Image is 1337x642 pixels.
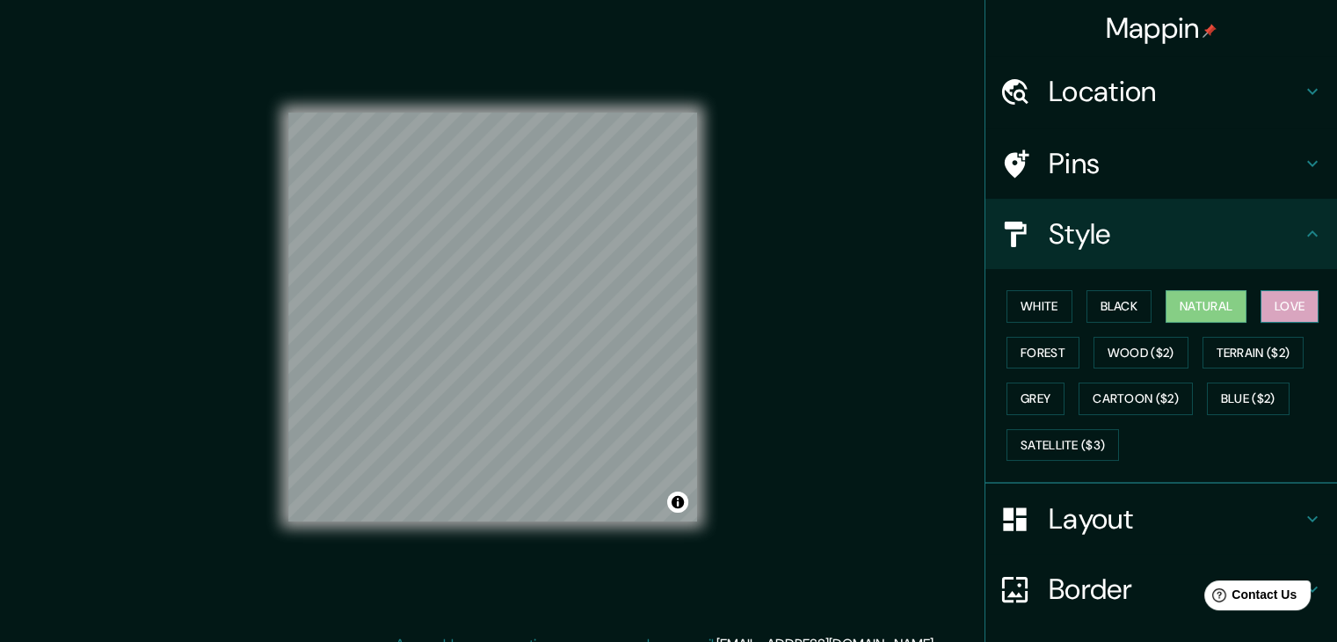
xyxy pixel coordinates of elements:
[1006,290,1072,323] button: White
[1261,290,1319,323] button: Love
[1207,383,1290,415] button: Blue ($2)
[1086,290,1152,323] button: Black
[1049,146,1302,181] h4: Pins
[1166,290,1246,323] button: Natural
[1006,429,1119,462] button: Satellite ($3)
[1106,11,1217,46] h4: Mappin
[1006,383,1065,415] button: Grey
[1181,573,1318,623] iframe: Help widget launcher
[1203,337,1304,369] button: Terrain ($2)
[985,128,1337,199] div: Pins
[1094,337,1188,369] button: Wood ($2)
[985,554,1337,624] div: Border
[288,113,697,522] canvas: Map
[1006,337,1079,369] button: Forest
[667,492,688,513] button: Toggle attribution
[985,56,1337,127] div: Location
[1049,74,1302,109] h4: Location
[1079,383,1193,415] button: Cartoon ($2)
[985,199,1337,269] div: Style
[985,484,1337,554] div: Layout
[1049,501,1302,536] h4: Layout
[1049,216,1302,252] h4: Style
[1203,24,1217,38] img: pin-icon.png
[1049,572,1302,607] h4: Border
